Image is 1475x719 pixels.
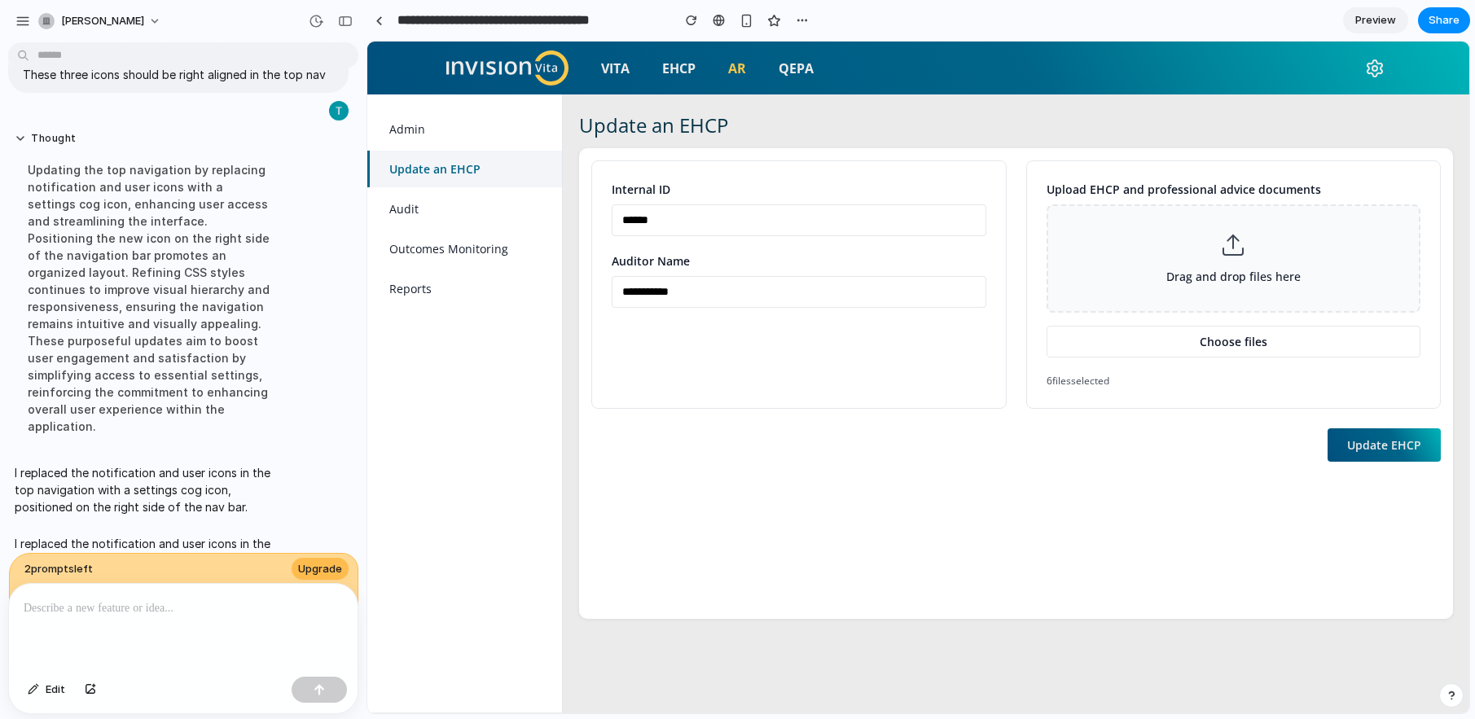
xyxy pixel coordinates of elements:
a: Preview [1343,7,1408,33]
span: Edit [46,682,65,698]
span: Share [1429,12,1460,28]
div: Updating the top navigation by replacing notification and user icons with a settings cog icon, en... [15,151,287,445]
span: Upgrade [298,561,342,577]
a: QEPA [411,17,446,37]
button: Settings [991,8,1024,45]
div: Drag and drop files here [799,226,933,243]
span: 2 prompt s left [24,561,93,577]
label: Auditor Name [244,211,619,228]
span: Preview [1355,12,1396,28]
img: Invision360 Vita Logo [79,8,201,45]
button: Edit [20,677,73,703]
a: AR [361,17,379,37]
p: I replaced the notification and user icons in the top navigation with a settings cog icon, positi... [15,535,287,586]
a: EHCP [295,17,328,37]
span: Update EHCP [980,396,1054,411]
button: Update EHCP [960,387,1073,420]
label: Internal ID [244,139,619,156]
span: [PERSON_NAME] [61,13,144,29]
button: Choose files [679,284,1054,316]
div: 6 file s selected [679,332,1054,347]
h3: Update an EHCP [212,69,361,99]
label: Upload EHCP and professional advice documents [679,139,1054,156]
a: VITA [234,17,262,37]
button: Share [1418,7,1470,33]
span: Choose files [832,292,900,308]
button: [PERSON_NAME] [32,8,169,34]
p: I replaced the notification and user icons in the top navigation with a settings cog icon, positi... [15,464,287,515]
button: Upgrade [292,558,349,581]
